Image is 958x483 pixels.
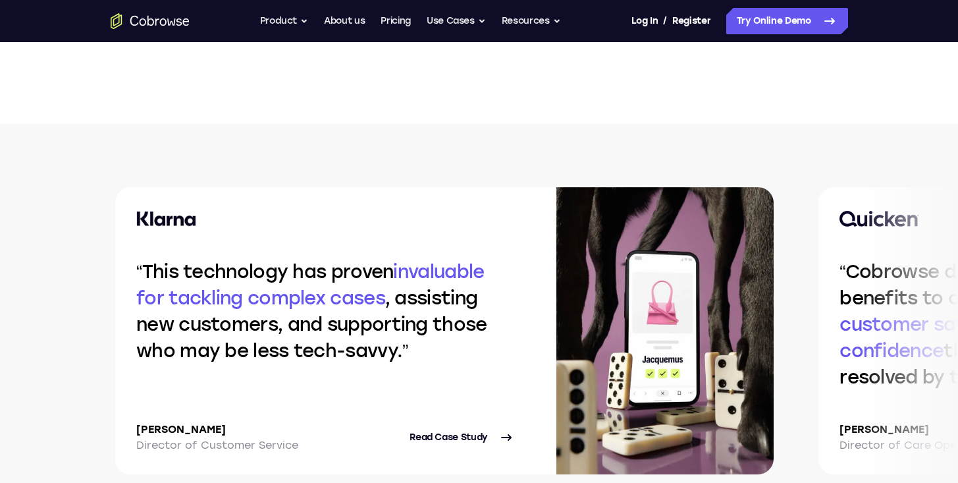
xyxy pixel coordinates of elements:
[136,260,487,362] q: This technology has proven , assisting new customers, and supporting those who may be less tech-s...
[631,8,658,34] a: Log In
[136,422,298,438] p: [PERSON_NAME]
[726,8,848,34] a: Try Online Demo
[556,187,774,474] img: Case study
[381,8,411,34] a: Pricing
[324,8,365,34] a: About us
[672,8,710,34] a: Register
[502,8,561,34] button: Resources
[136,211,196,227] img: Klarna logo
[410,422,514,453] a: Read Case Study
[427,8,486,34] button: Use Cases
[663,13,667,29] span: /
[839,211,919,227] img: Quicken logo
[111,13,190,29] a: Go to the home page
[260,8,309,34] button: Product
[136,438,298,453] p: Director of Customer Service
